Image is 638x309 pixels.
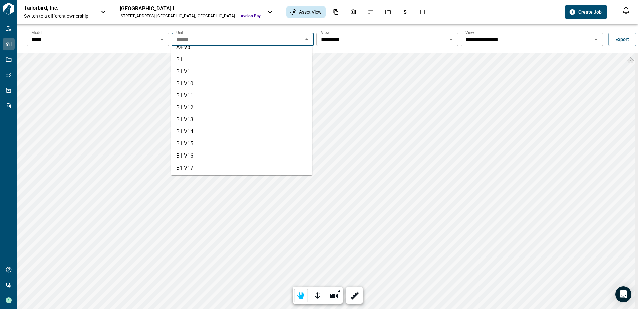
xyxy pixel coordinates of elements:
[446,35,456,44] button: Open
[321,30,330,35] label: View
[608,33,636,46] button: Export
[24,13,94,19] span: Switch to a different ownership
[171,174,312,186] li: B1 V18
[465,30,474,35] label: View
[171,66,312,78] li: B1 V1
[171,114,312,126] li: B1 V13
[171,102,312,114] li: B1 V12
[565,5,607,19] button: Create Job
[398,6,412,18] div: Budgets
[171,126,312,138] li: B1 V14
[615,286,631,302] div: Open Intercom Messenger
[31,30,42,35] label: Model
[381,6,395,18] div: Jobs
[120,5,261,12] div: [GEOGRAPHIC_DATA] I
[171,138,312,150] li: B1 V15
[302,35,311,44] button: Close
[171,54,312,66] li: B1
[364,6,378,18] div: Issues & Info
[157,35,167,44] button: Open
[171,150,312,162] li: B1 V16
[171,41,312,54] li: A4 V3
[176,30,183,35] label: Unit
[299,9,322,15] span: Asset View
[615,36,629,43] span: Export
[621,5,631,16] button: Open notification feed
[241,13,261,19] span: Avalon Bay
[24,5,84,11] p: Tailorbird, Inc.
[171,78,312,90] li: B1 V10
[329,6,343,18] div: Documents
[416,6,430,18] div: Takeoff Center
[346,6,360,18] div: Photos
[120,13,235,19] div: [STREET_ADDRESS] , [GEOGRAPHIC_DATA] , [GEOGRAPHIC_DATA]
[591,35,601,44] button: Open
[578,9,602,15] span: Create Job
[171,162,312,174] li: B1 V17
[171,90,312,102] li: B1 V11
[286,6,326,18] div: Asset View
